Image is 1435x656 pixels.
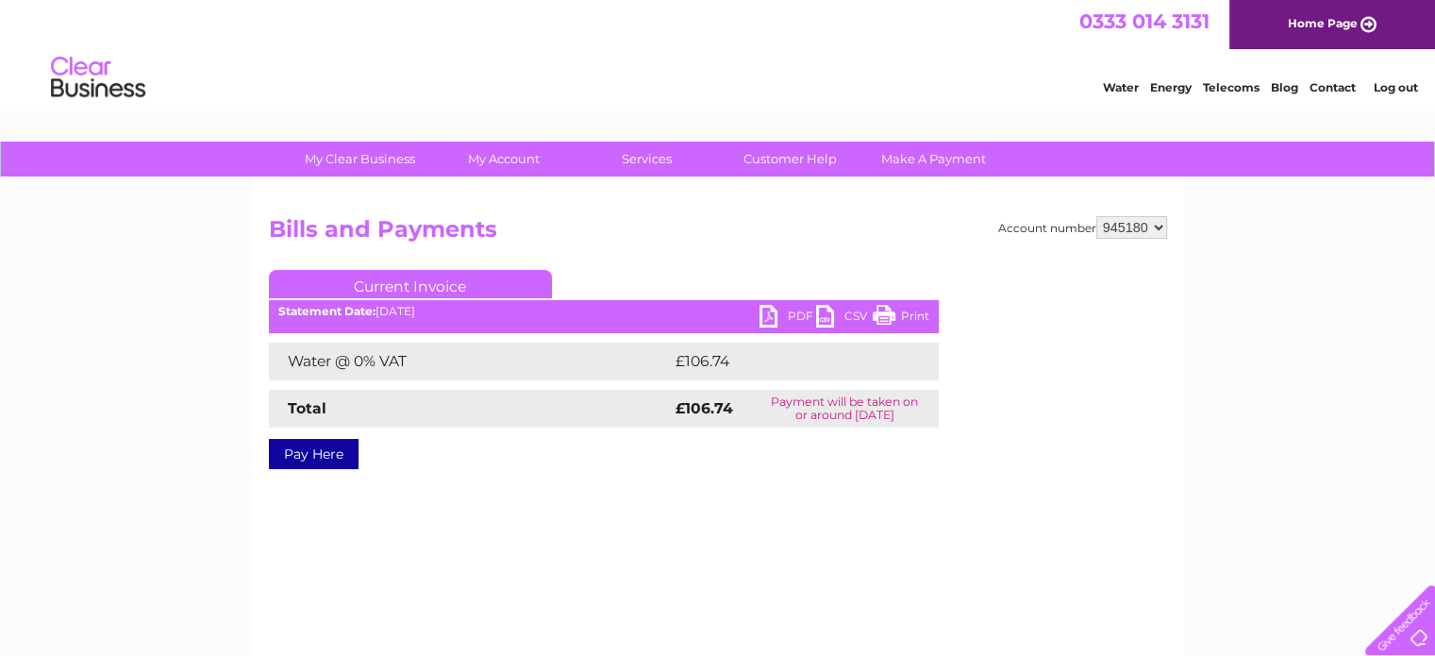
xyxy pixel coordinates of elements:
[50,49,146,107] img: logo.png
[873,305,929,332] a: Print
[269,270,552,298] a: Current Invoice
[288,399,326,417] strong: Total
[282,142,438,177] a: My Clear Business
[1373,80,1417,94] a: Log out
[676,399,733,417] strong: £106.74
[671,343,904,380] td: £106.74
[1079,9,1210,33] a: 0333 014 3131
[278,304,375,318] b: Statement Date:
[1150,80,1192,94] a: Energy
[1310,80,1356,94] a: Contact
[1203,80,1260,94] a: Telecoms
[712,142,868,177] a: Customer Help
[998,216,1167,239] div: Account number
[269,305,939,318] div: [DATE]
[1271,80,1298,94] a: Blog
[856,142,1011,177] a: Make A Payment
[569,142,725,177] a: Services
[273,10,1164,92] div: Clear Business is a trading name of Verastar Limited (registered in [GEOGRAPHIC_DATA] No. 3667643...
[269,439,359,469] a: Pay Here
[269,216,1167,252] h2: Bills and Payments
[269,343,671,380] td: Water @ 0% VAT
[751,390,939,428] td: Payment will be taken on or around [DATE]
[1103,80,1139,94] a: Water
[425,142,581,177] a: My Account
[816,305,873,332] a: CSV
[759,305,816,332] a: PDF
